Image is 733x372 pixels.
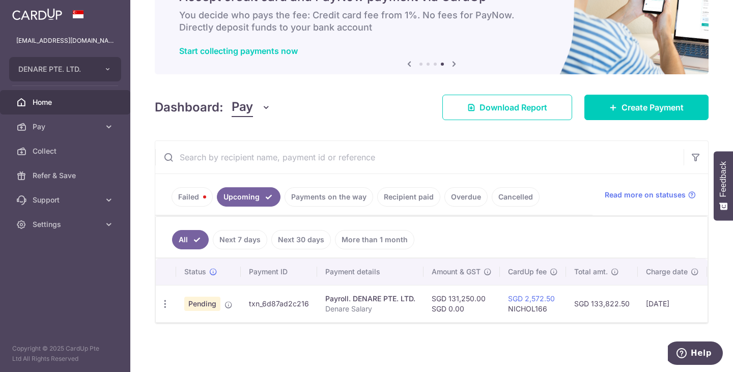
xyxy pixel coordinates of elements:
a: Next 7 days [213,230,267,249]
a: Payments on the way [285,187,373,207]
p: Denare Salary [325,304,415,314]
span: CardUp fee [508,267,547,277]
span: Charge date [646,267,688,277]
input: Search by recipient name, payment id or reference [155,141,684,174]
span: Collect [33,146,100,156]
a: More than 1 month [335,230,414,249]
span: Pay [232,98,253,117]
span: Pay [33,122,100,132]
a: Upcoming [217,187,280,207]
th: Payment ID [241,259,317,285]
span: Feedback [719,161,728,197]
a: Failed [172,187,213,207]
a: Recipient paid [377,187,440,207]
iframe: Opens a widget where you can find more information [668,341,723,367]
div: Payroll. DENARE PTE. LTD. [325,294,415,304]
th: Payment details [317,259,424,285]
button: Pay [232,98,271,117]
a: All [172,230,209,249]
p: [EMAIL_ADDRESS][DOMAIN_NAME] [16,36,114,46]
a: SGD 2,572.50 [508,294,555,303]
a: Cancelled [492,187,540,207]
td: txn_6d87ad2c216 [241,285,317,322]
span: DENARE PTE. LTD. [18,64,94,74]
span: Status [184,267,206,277]
a: Download Report [442,95,572,120]
span: Total amt. [574,267,608,277]
span: Home [33,97,100,107]
button: DENARE PTE. LTD. [9,57,121,81]
h4: Dashboard: [155,98,223,117]
a: Next 30 days [271,230,331,249]
h6: You decide who pays the fee: Credit card fee from 1%. No fees for PayNow. Directly deposit funds ... [179,9,684,34]
span: Read more on statuses [605,190,686,200]
a: Create Payment [584,95,709,120]
td: NICHOL166 [500,285,566,322]
span: Pending [184,297,220,311]
button: Feedback - Show survey [714,151,733,220]
td: SGD 133,822.50 [566,285,638,322]
span: Support [33,195,100,205]
img: CardUp [12,8,62,20]
span: Refer & Save [33,170,100,181]
span: Create Payment [622,101,684,113]
a: Start collecting payments now [179,46,298,56]
span: Settings [33,219,100,230]
a: Read more on statuses [605,190,696,200]
a: Overdue [444,187,488,207]
span: Amount & GST [432,267,481,277]
td: [DATE] [638,285,707,322]
td: SGD 131,250.00 SGD 0.00 [424,285,500,322]
span: Download Report [480,101,547,113]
